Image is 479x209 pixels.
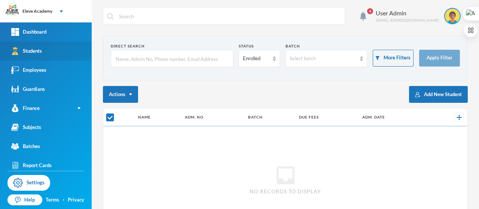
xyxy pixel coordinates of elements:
div: Direct Search [111,43,233,49]
div: User Admin [376,9,439,18]
div: Report Cards [11,162,52,169]
input: Name, Admin No, Phone number, Email Address [115,50,229,67]
button: Add New Student [409,86,468,103]
div: Batch [286,43,367,49]
a: Privacy [68,196,84,204]
button: Actions [103,86,138,103]
button: More Filters [373,50,414,67]
th: Due Fees [295,109,359,126]
div: Subjects [11,123,41,131]
div: Finance [11,104,40,112]
div: Batches [11,142,40,150]
div: Status [239,43,280,49]
a: Terms [46,196,59,204]
div: Dashboard [11,28,46,36]
th: Name [134,109,181,126]
div: Eleve Academy [22,8,52,15]
div: Guardians [11,85,45,93]
i: inbox [274,163,298,187]
img: search [107,13,114,20]
div: [EMAIL_ADDRESS][DOMAIN_NAME] [376,18,439,23]
div: Students [11,47,42,55]
th: Adm. No. [181,109,244,126]
a: Help [7,194,42,206]
div: Enrolled [243,55,269,62]
div: · [63,196,64,204]
th: Batch [244,109,295,126]
div: Employees [11,66,46,74]
img: + [457,115,462,120]
img: STUDENT [445,9,460,24]
button: Apply Filter [419,50,460,67]
span: 4 [367,8,373,14]
a: Settings [7,175,50,191]
th: Adm. Date [359,109,428,126]
input: Search [118,8,341,25]
span: No records to display [250,187,321,195]
img: logo [4,4,19,19]
div: Select batch [290,55,356,62]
